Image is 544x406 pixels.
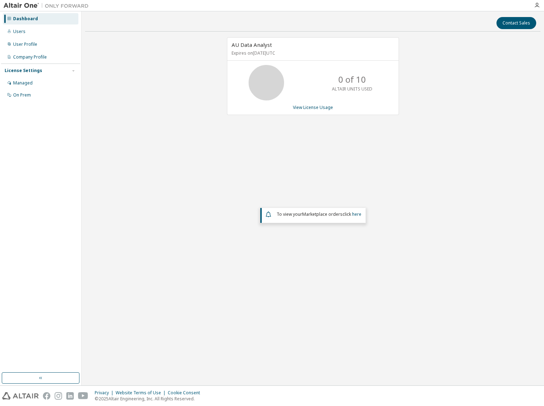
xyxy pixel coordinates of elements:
[2,392,39,400] img: altair_logo.svg
[13,80,33,86] div: Managed
[232,50,393,56] p: Expires on [DATE] UTC
[302,211,343,217] em: Marketplace orders
[352,211,361,217] a: here
[13,16,38,22] div: Dashboard
[95,390,116,396] div: Privacy
[232,41,272,48] span: AU Data Analyst
[496,17,536,29] button: Contact Sales
[5,68,42,73] div: License Settings
[332,86,372,92] p: ALTAIR UNITS USED
[13,29,26,34] div: Users
[116,390,168,396] div: Website Terms of Use
[338,73,366,86] p: 0 of 10
[277,211,361,217] span: To view your click
[55,392,62,400] img: instagram.svg
[13,42,37,47] div: User Profile
[95,396,204,402] p: © 2025 Altair Engineering, Inc. All Rights Reserved.
[13,92,31,98] div: On Prem
[4,2,92,9] img: Altair One
[43,392,50,400] img: facebook.svg
[13,54,47,60] div: Company Profile
[66,392,74,400] img: linkedin.svg
[293,104,333,110] a: View License Usage
[78,392,88,400] img: youtube.svg
[168,390,204,396] div: Cookie Consent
